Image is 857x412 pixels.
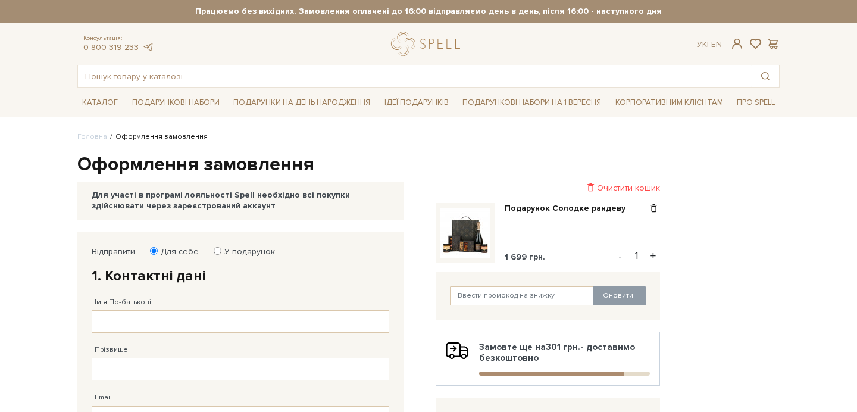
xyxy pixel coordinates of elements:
[83,35,154,42] span: Консультація:
[127,93,224,112] a: Подарункові набори
[95,345,128,355] label: Прізвище
[646,247,660,265] button: +
[78,65,752,87] input: Пошук товару у каталозі
[77,93,123,112] a: Каталог
[153,246,199,257] label: Для себе
[458,92,606,113] a: Подарункові набори на 1 Вересня
[77,132,107,141] a: Головна
[546,342,580,352] b: 301 грн.
[380,93,453,112] a: Ідеї подарунків
[77,152,780,177] h1: Оформлення замовлення
[446,342,650,376] div: Замовте ще на - доставимо безкоштовно
[214,247,221,255] input: У подарунок
[217,246,275,257] label: У подарунок
[95,297,151,308] label: Ім'я По-батькові
[92,190,389,211] div: Для участі в програмі лояльності Spell необхідно всі покупки здійснювати через зареєстрований акк...
[83,42,139,52] a: 0 800 319 233
[436,182,660,193] div: Очистити кошик
[707,39,709,49] span: |
[505,203,634,214] a: Подарунок Солодке рандеву
[450,286,594,305] input: Ввести промокод на знижку
[611,92,728,113] a: Корпоративним клієнтам
[593,286,646,305] button: Оновити
[92,246,135,257] label: Відправити
[107,132,208,142] li: Оформлення замовлення
[752,65,779,87] button: Пошук товару у каталозі
[229,93,375,112] a: Подарунки на День народження
[614,247,626,265] button: -
[391,32,465,56] a: logo
[440,208,490,258] img: Подарунок Солодке рандеву
[150,247,158,255] input: Для себе
[77,6,780,17] strong: Працюємо без вихідних. Замовлення оплачені до 16:00 відправляємо день в день, після 16:00 - насту...
[505,252,545,262] span: 1 699 грн.
[95,392,112,403] label: Email
[711,39,722,49] a: En
[92,267,389,285] h2: 1. Контактні дані
[732,93,780,112] a: Про Spell
[697,39,722,50] div: Ук
[142,42,154,52] a: telegram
